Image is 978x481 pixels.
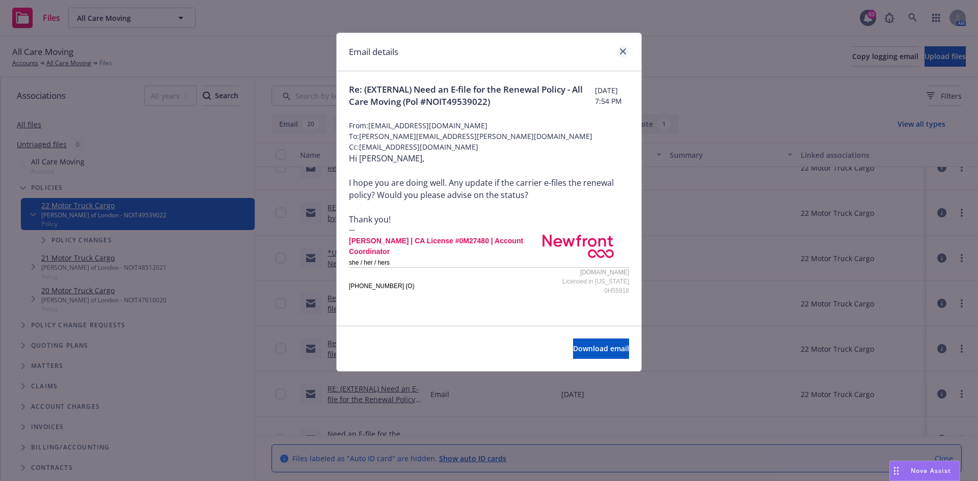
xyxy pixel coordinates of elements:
div: Drag to move [890,461,903,480]
h1: Email details [349,45,398,59]
span: Nova Assist [911,466,951,475]
button: Nova Assist [889,461,960,481]
td: [PERSON_NAME] | CA License #0M27480 | Account Coordinator [349,235,542,258]
td: she / her / hers [349,258,542,267]
button: Download email [573,338,629,359]
span: Re: (EXTERNAL) Need an E-file for the Renewal Policy - All Care Moving (Pol #NOIT49539022) [349,83,595,108]
a: close [617,45,629,58]
span: Download email [573,344,629,353]
img: 38jENea [542,235,614,258]
span: [PHONE_NUMBER] (O) [349,282,415,290]
td: Licensed in [US_STATE] 0H55918 [542,277,629,295]
span: [DATE] 7:54 PM [595,85,629,106]
span: To: [PERSON_NAME][EMAIL_ADDRESS][PERSON_NAME][DOMAIN_NAME] [349,131,629,142]
td: — [349,225,542,235]
a: [DOMAIN_NAME] [580,269,629,276]
span: From: [EMAIL_ADDRESS][DOMAIN_NAME] [349,120,629,131]
span: Cc: [EMAIL_ADDRESS][DOMAIN_NAME] [349,142,629,152]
